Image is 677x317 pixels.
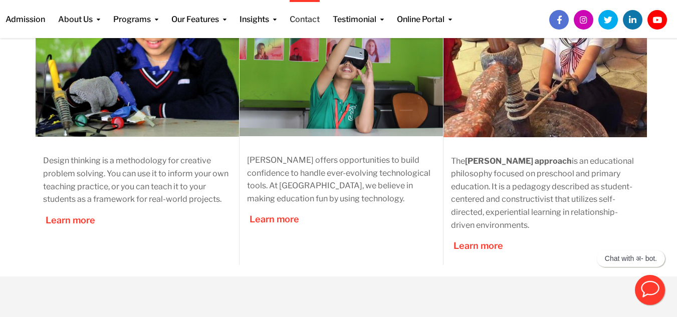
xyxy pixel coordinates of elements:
[247,154,435,205] p: [PERSON_NAME] offers opportunities to build confidence to handle ever-evolving technological tool...
[43,154,232,205] p: Design thinking is a methodology for creative problem solving. You can use it to inform your own ...
[250,214,299,224] a: Learn more
[46,215,95,225] a: Learn more
[605,254,657,263] p: Chat with अ- bot.
[454,240,503,251] a: Learn more
[465,156,572,166] strong: [PERSON_NAME] approach
[451,155,639,232] p: The is an educational philosophy focused on preschool and primary education. It is a pedagogy des...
